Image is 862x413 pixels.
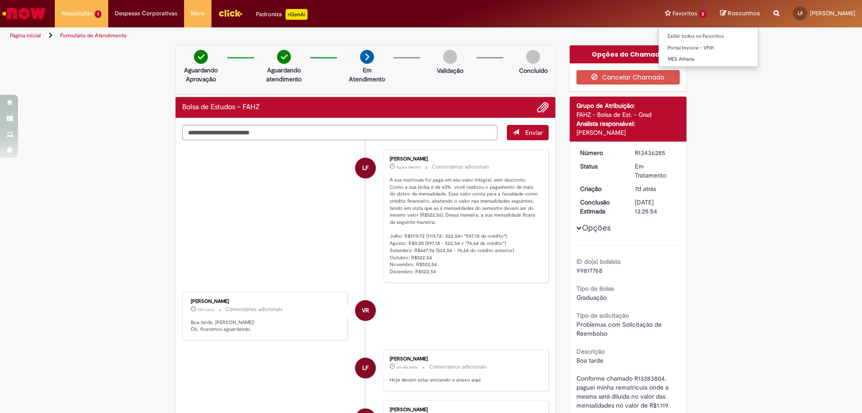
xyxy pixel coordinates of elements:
div: Leonardo Ferreira Filho [355,158,376,178]
img: click_logo_yellow_360x200.png [218,6,242,20]
b: Descrição [576,347,605,355]
div: [DATE] 13:25:54 [635,198,677,216]
div: [PERSON_NAME] [191,299,340,304]
span: Rascunhos [728,9,760,18]
div: Vitoria Ramalho [355,300,376,321]
img: arrow-next.png [360,50,374,64]
h2: Bolsa de Estudos – FAHZ Histórico de tíquete [182,103,260,111]
div: [PERSON_NAME] [390,407,539,413]
time: 27/08/2025 07:59:10 [396,364,418,370]
small: Comentários adicionais [429,363,487,371]
p: Concluído [519,66,548,75]
div: Padroniza [256,9,308,20]
dt: Status [573,162,629,171]
div: Grupo de Atribuição: [576,101,680,110]
div: R13436285 [635,148,677,157]
span: More [191,9,205,18]
button: Enviar [507,125,549,140]
p: +GenAi [286,9,308,20]
span: Favoritos [673,9,697,18]
span: Requisições [62,9,93,18]
div: Opções do Chamado [570,45,687,63]
img: check-circle-green.png [194,50,208,64]
button: Cancelar Chamado [576,70,680,84]
span: 7d atrás [635,185,656,193]
span: um dia atrás [396,364,418,370]
img: ServiceNow [1,4,47,22]
textarea: Digite sua mensagem aqui... [182,125,497,140]
p: Aguardando atendimento [262,66,306,84]
a: Portal Invoice - VF01 [659,43,758,53]
span: Enviar [525,129,543,137]
small: Comentários adicionais [432,163,489,171]
p: A sua matrícula foi paga em seu valor integral, sem desconto. Como a sua bolsa é de 60%, você rea... [390,177,539,275]
span: Agora mesmo [396,164,421,170]
span: Problemas com Solicitação de Reembolso [576,320,664,338]
p: Validação [437,66,463,75]
dt: Número [573,148,629,157]
div: Leonardo Ferreira Filho [355,358,376,378]
ul: Trilhas de página [7,27,568,44]
dt: Conclusão Estimada [573,198,629,216]
time: 21/08/2025 13:27:41 [635,185,656,193]
span: [PERSON_NAME] [810,9,855,17]
button: Adicionar anexos [537,102,549,113]
div: FAHZ - Bolsa de Est. - Grad [576,110,680,119]
span: Despesas Corporativas [115,9,177,18]
time: 27/08/2025 13:56:31 [198,307,214,312]
span: Graduação [576,293,607,302]
b: ID do(a) bolsista [576,258,620,266]
div: Analista responsável: [576,119,680,128]
img: check-circle-green.png [277,50,291,64]
dt: Criação [573,184,629,193]
ul: Favoritos [658,27,758,67]
span: 2 [699,10,707,18]
div: Em Tratamento [635,162,677,180]
time: 28/08/2025 11:58:05 [396,164,421,170]
a: Página inicial [10,32,41,39]
p: Em Atendimento [345,66,389,84]
p: Hoje devem estar enviando e anexo aqui [390,377,539,384]
a: MES Athena [659,54,758,64]
span: 99817768 [576,266,603,275]
a: Formulário de Atendimento [60,32,127,39]
span: 1 [95,10,101,18]
p: Aguardando Aprovação [179,66,223,84]
span: LF [362,357,369,379]
div: [PERSON_NAME] [576,128,680,137]
a: Exibir todos os Favoritos [659,31,758,41]
p: Boa tarde, [PERSON_NAME]! Ok, ficaremos aguardando. [191,319,340,333]
div: [PERSON_NAME] [390,356,539,362]
span: LF [798,10,803,16]
b: Tipo de Bolsa [576,284,614,293]
div: [PERSON_NAME] [390,156,539,162]
b: Tipo de solicitação [576,311,629,320]
img: img-circle-grey.png [526,50,540,64]
span: 22h atrás [198,307,214,312]
span: VR [362,300,369,321]
div: 21/08/2025 13:27:41 [635,184,677,193]
a: Rascunhos [720,9,760,18]
small: Comentários adicionais [225,306,283,313]
img: img-circle-grey.png [443,50,457,64]
span: LF [362,157,369,179]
